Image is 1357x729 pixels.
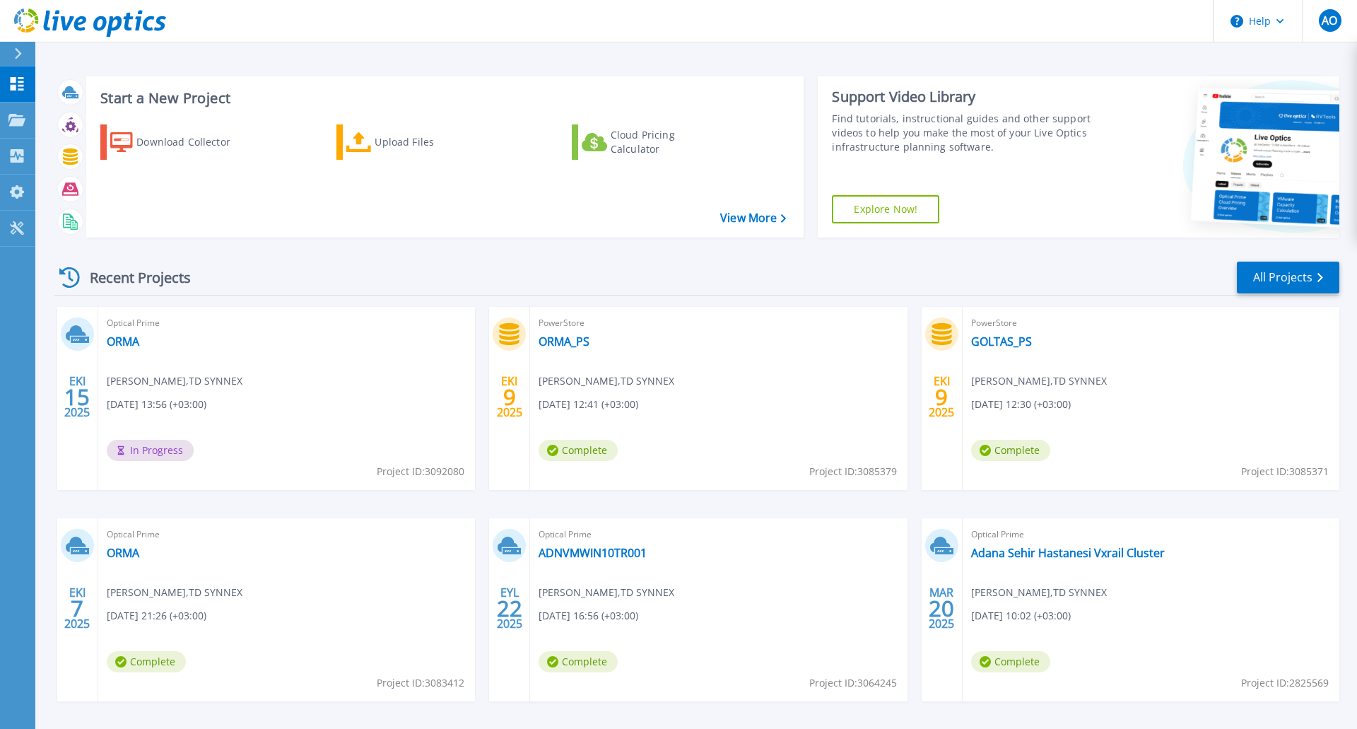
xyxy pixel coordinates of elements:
[539,315,898,331] span: PowerStore
[100,124,258,160] a: Download Collector
[935,391,948,403] span: 9
[71,602,83,614] span: 7
[832,112,1098,154] div: Find tutorials, instructional guides and other support videos to help you make the most of your L...
[971,527,1331,542] span: Optical Prime
[107,373,242,389] span: [PERSON_NAME] , TD SYNNEX
[107,651,186,672] span: Complete
[1241,675,1329,691] span: Project ID: 2825569
[64,583,90,634] div: EKI 2025
[539,546,647,560] a: ADNVMWIN10TR001
[375,128,488,156] div: Upload Files
[572,124,729,160] a: Cloud Pricing Calculator
[971,373,1107,389] span: [PERSON_NAME] , TD SYNNEX
[136,128,249,156] div: Download Collector
[107,527,466,542] span: Optical Prime
[64,391,90,403] span: 15
[107,440,194,461] span: In Progress
[107,608,206,624] span: [DATE] 21:26 (+03:00)
[107,315,466,331] span: Optical Prime
[496,371,523,423] div: EKI 2025
[928,371,955,423] div: EKI 2025
[611,128,724,156] div: Cloud Pricing Calculator
[539,397,638,412] span: [DATE] 12:41 (+03:00)
[1237,262,1339,293] a: All Projects
[971,440,1050,461] span: Complete
[336,124,494,160] a: Upload Files
[54,260,210,295] div: Recent Projects
[107,585,242,600] span: [PERSON_NAME] , TD SYNNEX
[971,585,1107,600] span: [PERSON_NAME] , TD SYNNEX
[497,602,522,614] span: 22
[539,527,898,542] span: Optical Prime
[539,440,618,461] span: Complete
[107,397,206,412] span: [DATE] 13:56 (+03:00)
[107,546,139,560] a: ORMA
[64,371,90,423] div: EKI 2025
[496,583,523,634] div: EYL 2025
[971,315,1331,331] span: PowerStore
[832,88,1098,106] div: Support Video Library
[809,675,897,691] span: Project ID: 3064245
[971,651,1050,672] span: Complete
[720,211,786,225] a: View More
[539,334,589,349] a: ORMA_PS
[971,608,1071,624] span: [DATE] 10:02 (+03:00)
[928,583,955,634] div: MAR 2025
[377,464,464,479] span: Project ID: 3092080
[539,585,674,600] span: [PERSON_NAME] , TD SYNNEX
[100,91,786,106] h3: Start a New Project
[1241,464,1329,479] span: Project ID: 3085371
[539,608,638,624] span: [DATE] 16:56 (+03:00)
[809,464,897,479] span: Project ID: 3085379
[539,373,674,389] span: [PERSON_NAME] , TD SYNNEX
[107,334,139,349] a: ORMA
[832,195,939,223] a: Explore Now!
[1322,15,1337,26] span: AO
[539,651,618,672] span: Complete
[377,675,464,691] span: Project ID: 3083412
[503,391,516,403] span: 9
[971,546,1165,560] a: Adana Sehir Hastanesi Vxrail Cluster
[971,397,1071,412] span: [DATE] 12:30 (+03:00)
[971,334,1032,349] a: GOLTAS_PS
[929,602,954,614] span: 20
